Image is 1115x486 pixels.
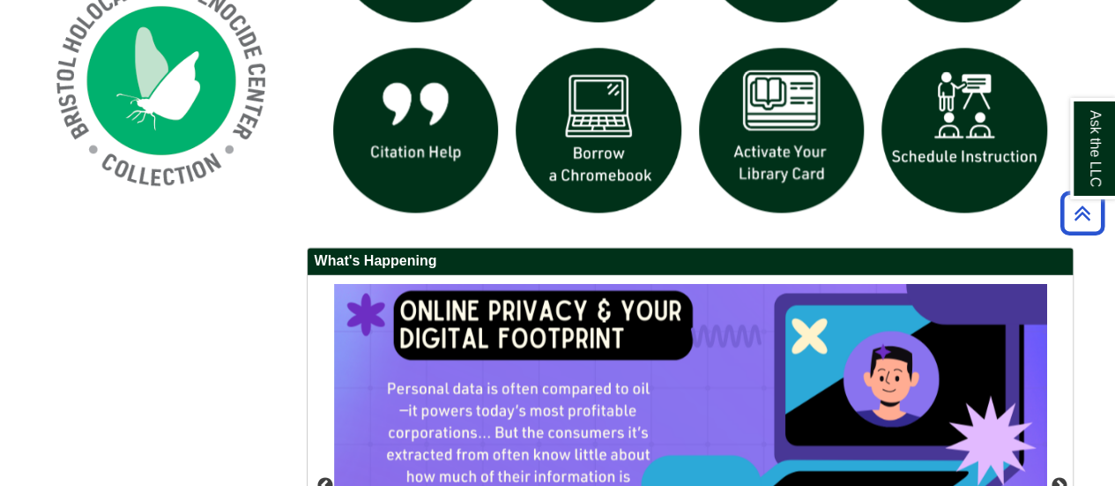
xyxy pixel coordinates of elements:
[308,248,1073,275] h2: What's Happening
[1054,201,1111,225] a: Back to Top
[690,39,873,222] img: activate Library Card icon links to form to activate student ID into library card
[324,39,508,222] img: citation help icon links to citation help guide page
[507,39,690,222] img: Borrow a chromebook icon links to the borrow a chromebook web page
[873,39,1056,222] img: For faculty. Schedule Library Instruction icon links to form.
